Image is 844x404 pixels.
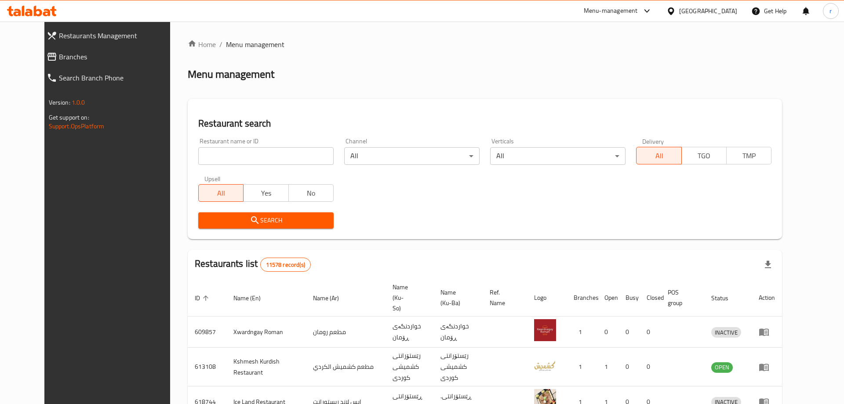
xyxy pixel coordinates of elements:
[752,279,782,317] th: Action
[534,319,556,341] img: Xwardngay Roman
[490,287,517,308] span: Ref. Name
[711,327,741,338] div: INACTIVE
[198,147,334,165] input: Search for restaurant name or ID..
[618,279,640,317] th: Busy
[597,279,618,317] th: Open
[640,348,661,386] td: 0
[204,175,221,182] label: Upsell
[642,138,664,144] label: Delivery
[681,147,727,164] button: TGO
[618,348,640,386] td: 0
[49,97,70,108] span: Version:
[49,120,105,132] a: Support.OpsPlatform
[205,215,327,226] span: Search
[567,348,597,386] td: 1
[188,39,782,50] nav: breadcrumb
[188,67,274,81] h2: Menu management
[226,39,284,50] span: Menu management
[386,348,433,386] td: رێستۆرانتی کشمیشى كوردى
[618,317,640,348] td: 0
[202,187,240,200] span: All
[198,117,771,130] h2: Restaurant search
[198,184,244,202] button: All
[306,348,386,386] td: مطعم كشميش الكردي
[313,293,350,303] span: Name (Ar)
[188,317,226,348] td: 609857
[433,317,483,348] td: خواردنگەی ڕۆمان
[393,282,423,313] span: Name (Ku-So)
[188,39,216,50] a: Home
[534,354,556,376] img: Kshmesh Kurdish Restaurant
[757,254,779,275] div: Export file
[711,328,741,338] span: INACTIVE
[567,279,597,317] th: Branches
[597,317,618,348] td: 0
[433,348,483,386] td: رێستۆرانتی کشمیشى كوردى
[188,348,226,386] td: 613108
[597,348,618,386] td: 1
[685,149,723,162] span: TGO
[344,147,480,165] div: All
[59,30,178,41] span: Restaurants Management
[40,25,186,46] a: Restaurants Management
[49,112,89,123] span: Get support on:
[198,212,334,229] button: Search
[219,39,222,50] li: /
[40,67,186,88] a: Search Branch Phone
[584,6,638,16] div: Menu-management
[636,147,681,164] button: All
[226,348,306,386] td: Kshmesh Kurdish Restaurant
[260,258,311,272] div: Total records count
[640,279,661,317] th: Closed
[711,362,733,372] span: OPEN
[386,317,433,348] td: خواردنگەی ڕۆمان
[59,51,178,62] span: Branches
[40,46,186,67] a: Branches
[711,293,740,303] span: Status
[668,287,694,308] span: POS group
[679,6,737,16] div: [GEOGRAPHIC_DATA]
[759,327,775,337] div: Menu
[59,73,178,83] span: Search Branch Phone
[490,147,626,165] div: All
[829,6,832,16] span: r
[288,184,334,202] button: No
[730,149,768,162] span: TMP
[440,287,472,308] span: Name (Ku-Ba)
[292,187,330,200] span: No
[527,279,567,317] th: Logo
[640,149,678,162] span: All
[72,97,85,108] span: 1.0.0
[195,257,311,272] h2: Restaurants list
[261,261,310,269] span: 11578 record(s)
[243,184,288,202] button: Yes
[306,317,386,348] td: مطعم رومان
[247,187,285,200] span: Yes
[226,317,306,348] td: Xwardngay Roman
[195,293,211,303] span: ID
[726,147,771,164] button: TMP
[640,317,661,348] td: 0
[567,317,597,348] td: 1
[233,293,272,303] span: Name (En)
[759,362,775,372] div: Menu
